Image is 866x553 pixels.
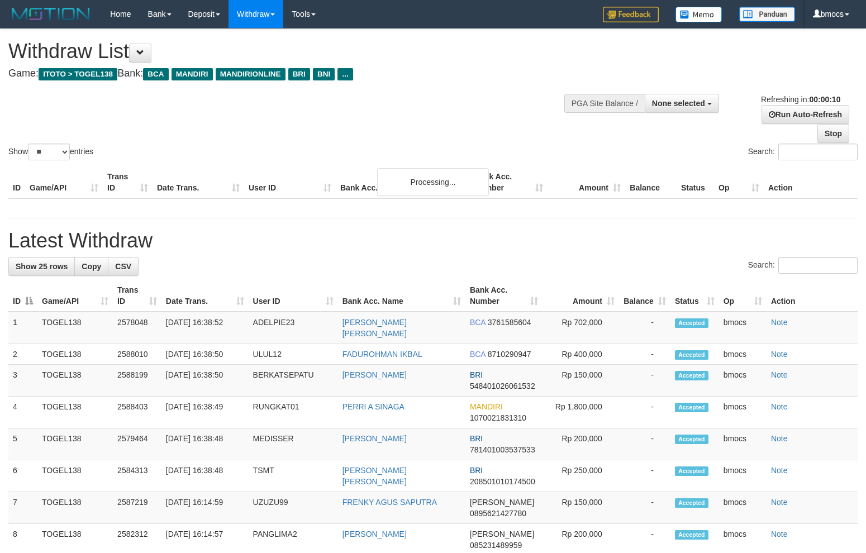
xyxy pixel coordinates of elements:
span: Copy 3761585604 to clipboard [488,318,531,327]
td: [DATE] 16:38:50 [161,365,249,397]
td: [DATE] 16:38:52 [161,312,249,344]
td: TOGEL138 [37,365,113,397]
td: 2579464 [113,428,161,460]
td: bmocs [719,460,767,492]
span: Show 25 rows [16,262,68,271]
a: FADUROHMAN IKBAL [342,350,422,359]
select: Showentries [28,144,70,160]
a: Show 25 rows [8,257,75,276]
td: TSMT [249,460,338,492]
td: Rp 702,000 [543,312,619,344]
div: Processing... [377,168,489,196]
td: bmocs [719,428,767,460]
td: - [619,428,670,460]
a: Note [771,402,788,411]
th: Status: activate to sort column ascending [670,280,719,312]
th: Action [764,166,858,198]
span: BCA [470,318,486,327]
td: bmocs [719,365,767,397]
td: 7 [8,492,37,524]
th: Action [767,280,858,312]
td: ULUL12 [249,344,338,365]
a: Note [771,370,788,379]
th: Balance [625,166,677,198]
span: Copy 781401003537533 to clipboard [470,445,535,454]
td: 2588403 [113,397,161,428]
h1: Latest Withdraw [8,230,858,252]
a: [PERSON_NAME] [PERSON_NAME] [342,466,407,486]
label: Search: [748,257,858,274]
a: Note [771,498,788,507]
span: BRI [470,370,483,379]
td: TOGEL138 [37,460,113,492]
td: bmocs [719,312,767,344]
td: bmocs [719,492,767,524]
td: 2587219 [113,492,161,524]
span: Accepted [675,435,708,444]
a: CSV [108,257,139,276]
span: None selected [652,99,705,108]
img: Button%20Memo.svg [675,7,722,22]
a: Stop [817,124,849,143]
td: 2588199 [113,365,161,397]
th: ID: activate to sort column descending [8,280,37,312]
th: Status [677,166,714,198]
td: 2584313 [113,460,161,492]
th: Bank Acc. Name: activate to sort column ascending [338,280,465,312]
td: Rp 150,000 [543,365,619,397]
a: FRENKY AGUS SAPUTRA [342,498,437,507]
td: TOGEL138 [37,397,113,428]
span: BCA [470,350,486,359]
h1: Withdraw List [8,40,566,63]
td: 2588010 [113,344,161,365]
span: MANDIRI [172,68,213,80]
img: panduan.png [739,7,795,22]
td: 4 [8,397,37,428]
th: Op [714,166,764,198]
th: Amount: activate to sort column ascending [543,280,619,312]
td: RUNGKAT01 [249,397,338,428]
span: Copy 0895621427780 to clipboard [470,509,526,518]
th: Balance: activate to sort column ascending [619,280,670,312]
span: Accepted [675,350,708,360]
span: Accepted [675,466,708,476]
th: User ID [244,166,336,198]
span: [PERSON_NAME] [470,530,534,538]
a: [PERSON_NAME] [342,434,407,443]
td: - [619,492,670,524]
td: 5 [8,428,37,460]
a: [PERSON_NAME] [PERSON_NAME] [342,318,407,338]
span: MANDIRI [470,402,503,411]
h4: Game: Bank: [8,68,566,79]
td: [DATE] 16:38:48 [161,460,249,492]
td: [DATE] 16:38:49 [161,397,249,428]
span: ITOTO > TOGEL138 [39,68,117,80]
td: - [619,365,670,397]
label: Search: [748,144,858,160]
th: Amount [548,166,625,198]
span: Copy 548401026061532 to clipboard [470,382,535,390]
th: Op: activate to sort column ascending [719,280,767,312]
td: Rp 150,000 [543,492,619,524]
span: Accepted [675,498,708,508]
td: - [619,344,670,365]
td: TOGEL138 [37,344,113,365]
th: ID [8,166,25,198]
a: Note [771,318,788,327]
td: 6 [8,460,37,492]
td: bmocs [719,397,767,428]
span: Accepted [675,530,708,540]
label: Show entries [8,144,93,160]
span: CSV [115,262,131,271]
td: BERKATSEPATU [249,365,338,397]
span: BRI [470,434,483,443]
span: Copy 1070021831310 to clipboard [470,413,526,422]
th: Date Trans. [153,166,244,198]
span: Copy 8710290947 to clipboard [488,350,531,359]
a: Note [771,530,788,538]
a: Note [771,434,788,443]
td: - [619,397,670,428]
th: User ID: activate to sort column ascending [249,280,338,312]
a: Copy [74,257,108,276]
span: MANDIRIONLINE [216,68,286,80]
